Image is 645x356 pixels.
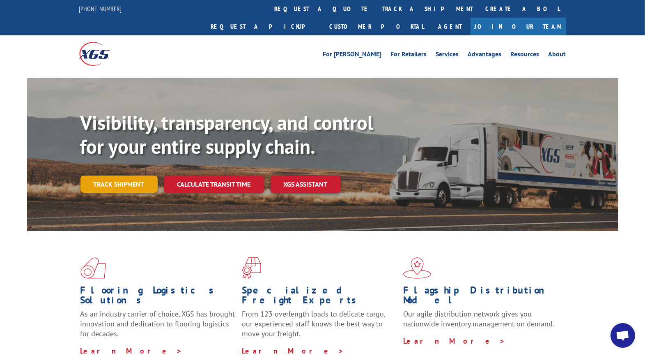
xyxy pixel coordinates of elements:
[323,51,382,60] a: For [PERSON_NAME]
[80,309,235,338] span: As an industry carrier of choice, XGS has brought innovation and dedication to flooring logistics...
[403,285,558,309] h1: Flagship Distribution Model
[205,18,324,35] a: Request a pickup
[511,51,539,60] a: Resources
[430,18,471,35] a: Agent
[468,51,502,60] a: Advantages
[164,176,264,193] a: Calculate transit time
[549,51,566,60] a: About
[403,309,554,328] span: Our agile distribution network gives you nationwide inventory management on demand.
[471,18,566,35] a: Join Our Team
[242,309,397,346] p: From 123 overlength loads to delicate cargo, our experienced staff knows the best way to move you...
[436,51,459,60] a: Services
[242,346,344,356] a: Learn More >
[242,285,397,309] h1: Specialized Freight Experts
[391,51,427,60] a: For Retailers
[80,285,236,309] h1: Flooring Logistics Solutions
[271,176,341,193] a: XGS ASSISTANT
[80,176,158,193] a: Track shipment
[80,110,374,159] b: Visibility, transparency, and control for your entire supply chain.
[242,257,261,279] img: xgs-icon-focused-on-flooring-red
[79,5,122,13] a: [PHONE_NUMBER]
[403,257,432,279] img: xgs-icon-flagship-distribution-model-red
[80,257,106,279] img: xgs-icon-total-supply-chain-intelligence-red
[80,346,183,356] a: Learn More >
[324,18,430,35] a: Customer Portal
[403,336,505,346] a: Learn More >
[611,323,635,348] a: Open chat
